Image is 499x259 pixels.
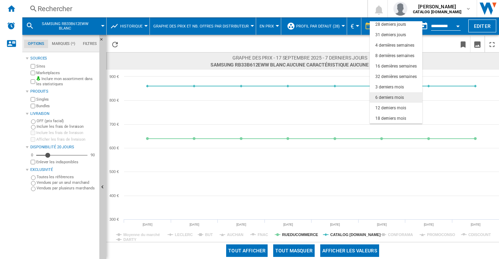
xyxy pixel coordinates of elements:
[375,84,404,90] div: 3 derniers mois
[375,32,406,38] div: 31 derniers jours
[375,95,404,101] div: 6 derniers mois
[375,53,414,59] div: 8 dernières semaines
[375,116,406,121] div: 18 derniers mois
[375,42,414,48] div: 4 dernières semaines
[375,74,417,80] div: 32 dernières semaines
[375,22,406,28] div: 28 derniers jours
[375,105,406,111] div: 12 derniers mois
[375,63,417,69] div: 16 dernières semaines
